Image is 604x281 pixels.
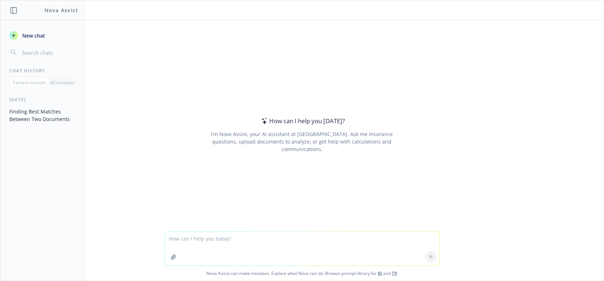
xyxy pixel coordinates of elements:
input: Search chats [21,48,78,58]
p: All accounts [50,79,74,86]
span: New chat [21,32,45,39]
div: How can I help you [DATE]? [259,116,345,126]
p: Current account [13,79,45,86]
a: TR [392,270,398,276]
a: BI [378,270,382,276]
button: New chat [6,29,81,42]
div: [DATE] [1,97,86,103]
h1: Nova Assist [44,6,78,14]
span: Nova Assist can make mistakes. Explore what Nova can do: Browse prompt library for and [3,266,601,281]
div: I'm Nova Assist, your AI assistant at [GEOGRAPHIC_DATA]. Ask me insurance questions, upload docum... [201,130,403,153]
div: Chat History [1,68,86,74]
button: Finding Best Matches Between Two Documents [6,106,81,125]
